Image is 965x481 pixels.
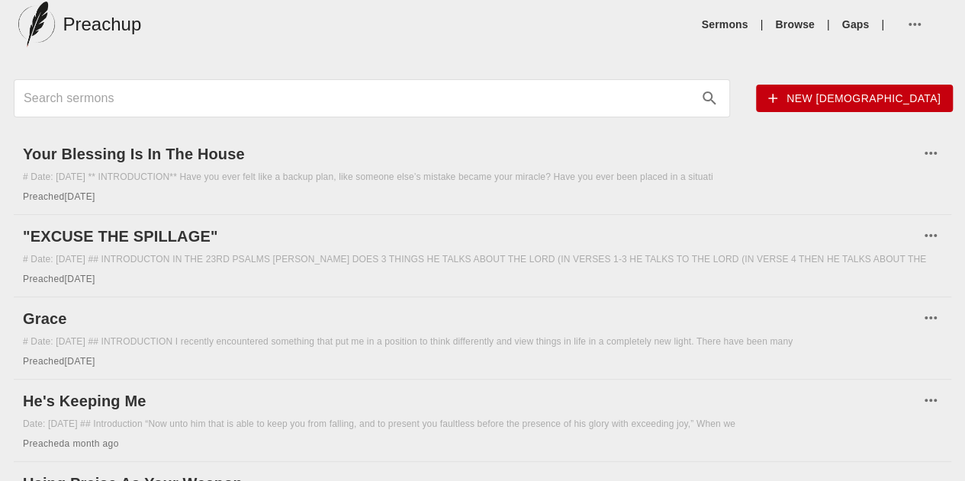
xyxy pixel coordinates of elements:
span: Preached [DATE] [23,191,95,202]
span: Preached [DATE] [23,356,95,367]
a: Your Blessing Is In The House [23,142,919,166]
button: New [DEMOGRAPHIC_DATA] [756,85,953,113]
img: preachup-logo.png [18,2,55,47]
div: # Date: [DATE] ** INTRODUCTION** Have you ever felt like a backup plan, like someone else’s mista... [23,171,942,184]
a: "EXCUSE THE SPILLAGE" [23,224,919,249]
input: Search sermons [24,86,693,111]
a: Grace [23,306,919,331]
li: | [754,17,770,32]
div: # Date: [DATE] ## INTRODUCTON IN THE 23RD PSALMS [PERSON_NAME] DOES 3 THINGS HE TALKS ABOUT THE L... [23,253,942,266]
li: | [821,17,836,32]
iframe: Drift Widget Chat Controller [889,405,947,463]
a: Gaps [842,17,870,32]
li: | [875,17,890,32]
span: Preached a month ago [23,438,119,449]
span: Preached [DATE] [23,274,95,284]
a: Browse [775,17,814,32]
div: Date: [DATE] ## Introduction “Now unto him that is able to keep you from falling, and to present ... [23,418,942,431]
h5: Preachup [63,12,141,37]
a: He's Keeping Me [23,389,919,413]
span: New [DEMOGRAPHIC_DATA] [768,89,941,108]
button: search [693,82,726,115]
div: # Date: [DATE] ## INTRODUCTION I recently encountered something that put me in a position to thin... [23,335,942,348]
a: Sermons [702,17,748,32]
